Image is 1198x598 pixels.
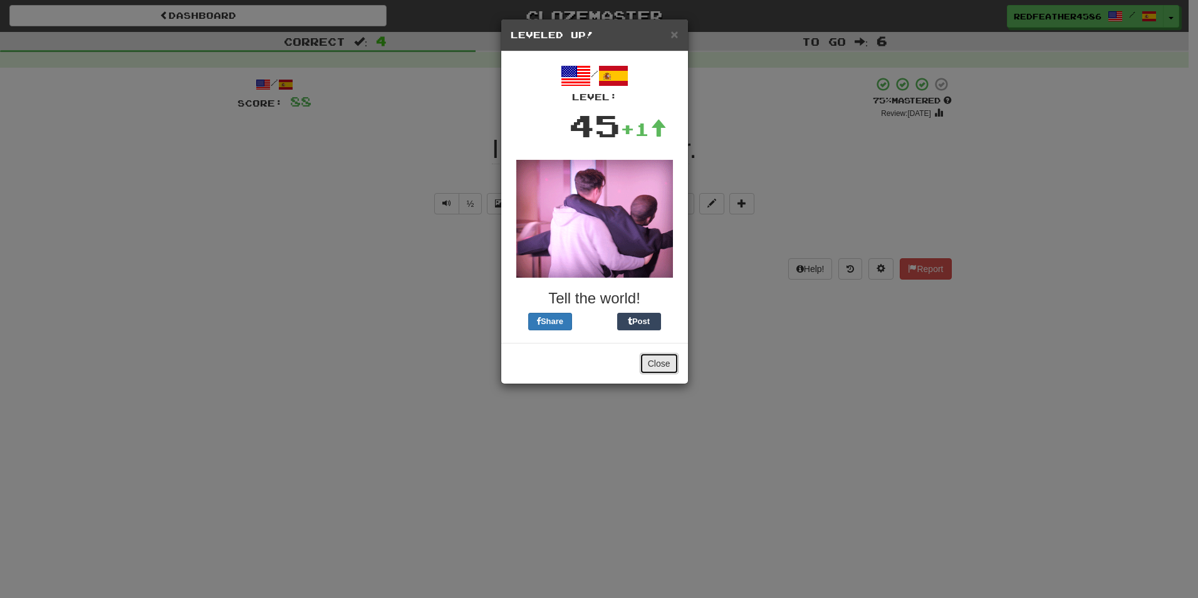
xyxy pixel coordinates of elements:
iframe: X Post Button [572,313,617,330]
div: +1 [620,117,667,142]
button: Share [528,313,572,330]
div: 45 [569,103,620,147]
button: Close [640,353,679,374]
h3: Tell the world! [511,290,679,307]
img: spinning-7b6715965d7e0220b69722fa66aa21efa1181b58e7b7375ebe2c5b603073e17d.gif [516,160,673,278]
div: / [511,61,679,103]
span: × [670,27,678,41]
h5: Leveled Up! [511,29,679,41]
div: Level: [511,91,679,103]
button: Post [617,313,661,330]
button: Close [670,28,678,41]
